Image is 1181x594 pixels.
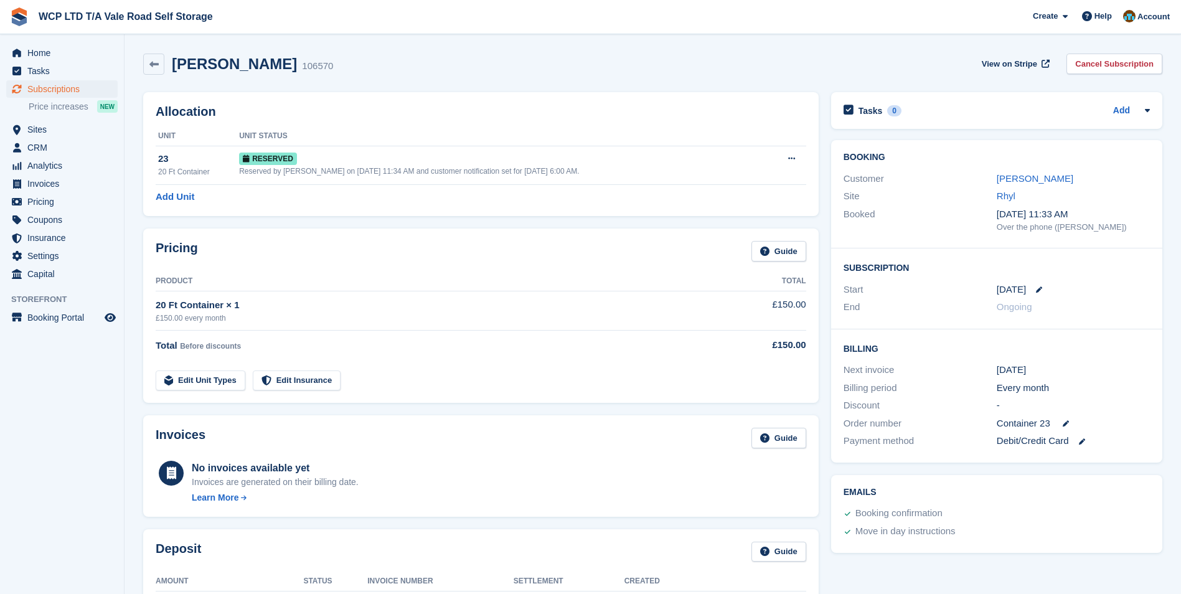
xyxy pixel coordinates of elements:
[1137,11,1170,23] span: Account
[180,342,241,351] span: Before discounts
[6,193,118,210] a: menu
[156,271,705,291] th: Product
[514,572,624,592] th: Settlement
[977,54,1052,74] a: View on Stripe
[27,157,102,174] span: Analytics
[997,173,1073,184] a: [PERSON_NAME]
[156,105,806,119] h2: Allocation
[6,44,118,62] a: menu
[156,340,177,351] span: Total
[6,175,118,192] a: menu
[6,62,118,80] a: menu
[6,309,118,326] a: menu
[27,193,102,210] span: Pricing
[887,105,901,116] div: 0
[103,310,118,325] a: Preview store
[156,542,201,562] h2: Deposit
[997,398,1150,413] div: -
[844,398,997,413] div: Discount
[172,55,297,72] h2: [PERSON_NAME]
[844,434,997,448] div: Payment method
[27,175,102,192] span: Invoices
[844,172,997,186] div: Customer
[1113,104,1130,118] a: Add
[156,126,239,146] th: Unit
[844,283,997,297] div: Start
[1123,10,1136,22] img: Kirsty williams
[303,572,367,592] th: Status
[855,524,956,539] div: Move in day instructions
[997,363,1150,377] div: [DATE]
[6,80,118,98] a: menu
[192,491,359,504] a: Learn More
[6,247,118,265] a: menu
[844,189,997,204] div: Site
[859,105,883,116] h2: Tasks
[844,342,1150,354] h2: Billing
[29,100,118,113] a: Price increases NEW
[27,265,102,283] span: Capital
[982,58,1037,70] span: View on Stripe
[367,572,513,592] th: Invoice Number
[997,301,1032,312] span: Ongoing
[997,221,1150,233] div: Over the phone ([PERSON_NAME])
[997,191,1015,201] a: Rhyl
[997,381,1150,395] div: Every month
[11,293,124,306] span: Storefront
[34,6,218,27] a: WCP LTD T/A Vale Road Self Storage
[27,211,102,229] span: Coupons
[844,363,997,377] div: Next invoice
[156,428,205,448] h2: Invoices
[27,309,102,326] span: Booking Portal
[997,434,1150,448] div: Debit/Credit Card
[855,506,943,521] div: Booking confirmation
[158,152,239,166] div: 23
[239,126,766,146] th: Unit Status
[156,572,303,592] th: Amount
[6,229,118,247] a: menu
[27,139,102,156] span: CRM
[1066,54,1162,74] a: Cancel Subscription
[192,461,359,476] div: No invoices available yet
[705,338,806,352] div: £150.00
[239,166,766,177] div: Reserved by [PERSON_NAME] on [DATE] 11:34 AM and customer notification set for [DATE] 6:00 AM.
[844,261,1150,273] h2: Subscription
[844,153,1150,163] h2: Booking
[29,101,88,113] span: Price increases
[844,417,997,431] div: Order number
[6,139,118,156] a: menu
[156,313,705,324] div: £150.00 every month
[6,121,118,138] a: menu
[192,476,359,489] div: Invoices are generated on their billing date.
[997,417,1050,431] span: Container 23
[156,298,705,313] div: 20 Ft Container × 1
[27,229,102,247] span: Insurance
[27,121,102,138] span: Sites
[705,271,806,291] th: Total
[27,80,102,98] span: Subscriptions
[844,381,997,395] div: Billing period
[844,300,997,314] div: End
[156,190,194,204] a: Add Unit
[192,491,238,504] div: Learn More
[27,44,102,62] span: Home
[253,370,341,391] a: Edit Insurance
[239,153,297,165] span: Reserved
[844,207,997,233] div: Booked
[705,291,806,330] td: £150.00
[751,241,806,262] a: Guide
[156,241,198,262] h2: Pricing
[156,370,245,391] a: Edit Unit Types
[158,166,239,177] div: 20 Ft Container
[1094,10,1112,22] span: Help
[751,428,806,448] a: Guide
[997,283,1026,297] time: 2025-09-09 00:00:00 UTC
[6,265,118,283] a: menu
[302,59,333,73] div: 106570
[97,100,118,113] div: NEW
[997,207,1150,222] div: [DATE] 11:33 AM
[27,62,102,80] span: Tasks
[27,247,102,265] span: Settings
[1033,10,1058,22] span: Create
[844,488,1150,497] h2: Emails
